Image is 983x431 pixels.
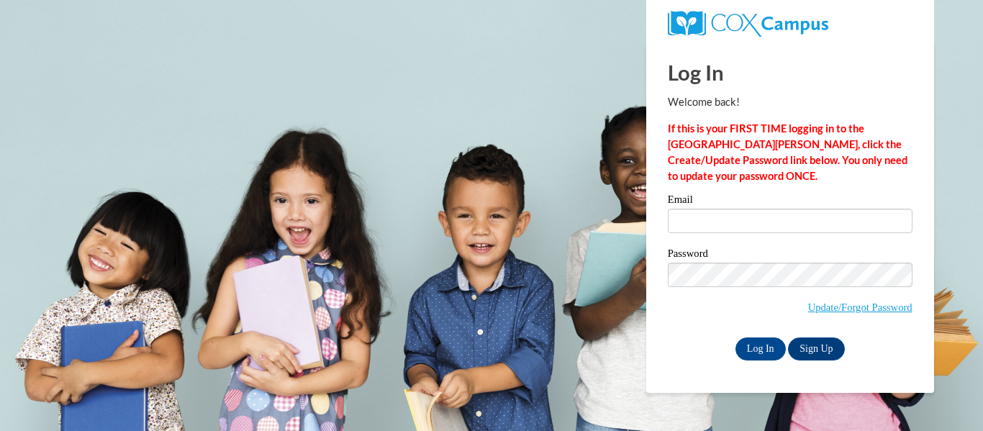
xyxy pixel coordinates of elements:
[668,248,912,263] label: Password
[735,337,786,360] input: Log In
[668,58,912,87] h1: Log In
[668,94,912,110] p: Welcome back!
[668,122,907,182] strong: If this is your FIRST TIME logging in to the [GEOGRAPHIC_DATA][PERSON_NAME], click the Create/Upd...
[668,194,912,209] label: Email
[668,17,828,29] a: COX Campus
[808,301,912,313] a: Update/Forgot Password
[788,337,844,360] a: Sign Up
[668,11,828,37] img: COX Campus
